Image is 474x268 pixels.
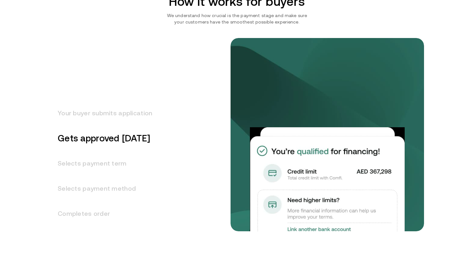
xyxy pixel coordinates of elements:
[50,201,152,226] h3: Completes order
[50,151,152,176] h3: Selects payment term
[50,100,152,126] h3: Your buyer submits application
[50,176,152,201] h3: Selects payment method
[164,12,310,25] p: We understand how crucial is the payment stage and make sure your customers have the smoothest po...
[250,127,405,264] img: Gets approved in 1 day
[50,126,152,151] h3: Gets approved [DATE]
